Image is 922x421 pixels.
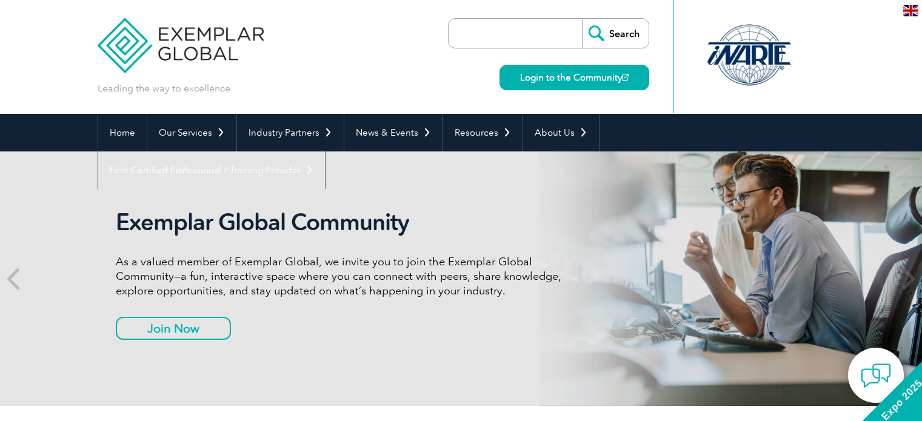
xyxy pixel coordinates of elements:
h2: Exemplar Global Community [116,208,570,236]
input: Search [582,19,649,48]
a: Find Certified Professional / Training Provider [98,151,325,189]
img: en [903,5,918,16]
a: About Us [523,114,599,151]
a: Our Services [147,114,236,151]
a: Home [98,114,147,151]
a: Login to the Community [499,65,649,90]
p: Leading the way to excellence [98,82,230,95]
p: As a valued member of Exemplar Global, we invite you to join the Exemplar Global Community—a fun,... [116,254,570,298]
img: contact-chat.png [861,360,891,391]
a: Industry Partners [237,114,344,151]
img: open_square.png [622,74,629,81]
a: News & Events [344,114,443,151]
a: Join Now [116,317,231,340]
a: Resources [443,114,523,151]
